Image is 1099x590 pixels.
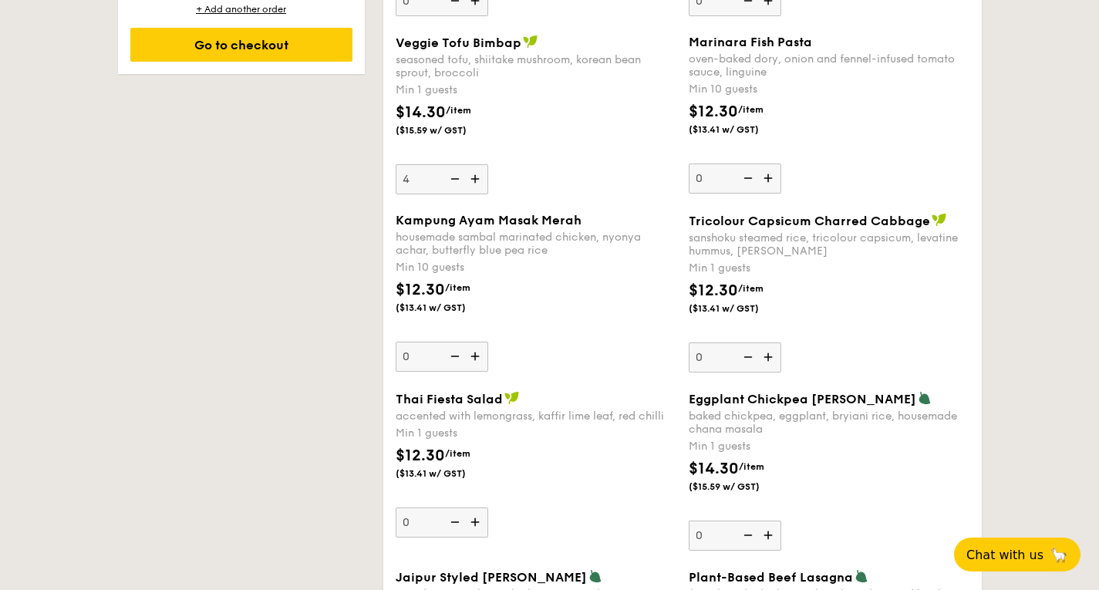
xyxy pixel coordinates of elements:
span: ($15.59 w/ GST) [396,124,501,137]
div: Min 1 guests [396,426,676,441]
span: Kampung Ayam Masak Merah [396,213,582,228]
div: oven-baked dory, onion and fennel-infused tomato sauce, linguine [689,52,969,79]
div: + Add another order [130,3,352,15]
span: Plant-Based Beef Lasagna [689,570,853,585]
img: icon-reduce.1d2dbef1.svg [442,507,465,537]
img: icon-vegan.f8ff3823.svg [504,391,520,405]
img: icon-reduce.1d2dbef1.svg [735,521,758,550]
span: $12.30 [396,281,445,299]
span: ($13.41 w/ GST) [396,467,501,480]
span: Veggie Tofu Bimbap [396,35,521,50]
img: icon-add.58712e84.svg [758,164,781,193]
span: Chat with us [966,548,1043,562]
span: Jaipur Styled [PERSON_NAME] [396,570,587,585]
span: Eggplant Chickpea [PERSON_NAME] [689,392,916,406]
input: Thai Fiesta Saladaccented with lemongrass, kaffir lime leaf, red chilliMin 1 guests$12.30/item($1... [396,507,488,538]
input: Tricolour Capsicum Charred Cabbagesanshoku steamed rice, tricolour capsicum, levatine hummus, [PE... [689,342,781,373]
img: icon-vegan.f8ff3823.svg [523,35,538,49]
span: Tricolour Capsicum Charred Cabbage [689,214,930,228]
img: icon-add.58712e84.svg [758,521,781,550]
div: Go to checkout [130,28,352,62]
div: Min 1 guests [689,261,969,276]
span: $12.30 [396,447,445,465]
div: Min 10 guests [689,82,969,97]
img: icon-add.58712e84.svg [465,342,488,371]
div: Min 1 guests [396,83,676,98]
span: $12.30 [689,282,738,300]
img: icon-vegetarian.fe4039eb.svg [918,391,932,405]
img: icon-reduce.1d2dbef1.svg [442,342,465,371]
span: /item [738,104,764,115]
span: $14.30 [689,460,739,478]
div: sanshoku steamed rice, tricolour capsicum, levatine hummus, [PERSON_NAME] [689,231,969,258]
span: ($13.41 w/ GST) [689,123,794,136]
span: 🦙 [1050,546,1068,564]
span: ($13.41 w/ GST) [689,302,794,315]
span: /item [445,282,470,293]
img: icon-add.58712e84.svg [758,342,781,372]
span: /item [445,448,470,459]
div: seasoned tofu, shiitake mushroom, korean bean sprout, broccoli [396,53,676,79]
img: icon-vegetarian.fe4039eb.svg [855,569,868,583]
span: ($15.59 w/ GST) [689,480,794,493]
img: icon-add.58712e84.svg [465,507,488,537]
span: /item [739,461,764,472]
img: icon-vegan.f8ff3823.svg [932,213,947,227]
img: icon-add.58712e84.svg [465,164,488,194]
div: Min 10 guests [396,260,676,275]
input: Veggie Tofu Bimbapseasoned tofu, shiitake mushroom, korean bean sprout, broccoliMin 1 guests$14.3... [396,164,488,194]
span: /item [738,283,764,294]
img: icon-reduce.1d2dbef1.svg [735,164,758,193]
img: icon-reduce.1d2dbef1.svg [735,342,758,372]
input: Eggplant Chickpea [PERSON_NAME]baked chickpea, eggplant, bryiani rice, housemade chana masalaMin ... [689,521,781,551]
span: $12.30 [689,103,738,121]
span: Marinara Fish Pasta [689,35,812,49]
div: housemade sambal marinated chicken, nyonya achar, butterfly blue pea rice [396,231,676,257]
input: Kampung Ayam Masak Merahhousemade sambal marinated chicken, nyonya achar, butterfly blue pea rice... [396,342,488,372]
div: accented with lemongrass, kaffir lime leaf, red chilli [396,410,676,423]
img: icon-reduce.1d2dbef1.svg [442,164,465,194]
button: Chat with us🦙 [954,538,1080,571]
img: icon-vegetarian.fe4039eb.svg [588,569,602,583]
input: Marinara Fish Pastaoven-baked dory, onion and fennel-infused tomato sauce, linguineMin 10 guests$... [689,164,781,194]
span: ($13.41 w/ GST) [396,302,501,314]
div: Min 1 guests [689,439,969,454]
span: /item [446,105,471,116]
div: baked chickpea, eggplant, bryiani rice, housemade chana masala [689,410,969,436]
span: Thai Fiesta Salad [396,392,503,406]
span: $14.30 [396,103,446,122]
